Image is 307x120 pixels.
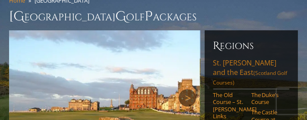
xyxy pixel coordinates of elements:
[145,8,153,25] span: P
[9,8,298,25] h1: [GEOGRAPHIC_DATA] olf ackages
[213,58,289,89] a: St. [PERSON_NAME] and the East(Scotland Golf Courses)
[179,89,196,107] a: Next
[115,8,126,25] span: G
[251,91,284,106] a: The Duke’s Course
[213,39,289,53] h6: Regions
[213,69,288,86] span: (Scotland Golf Courses)
[213,91,246,120] a: The Old Course – St. [PERSON_NAME] Links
